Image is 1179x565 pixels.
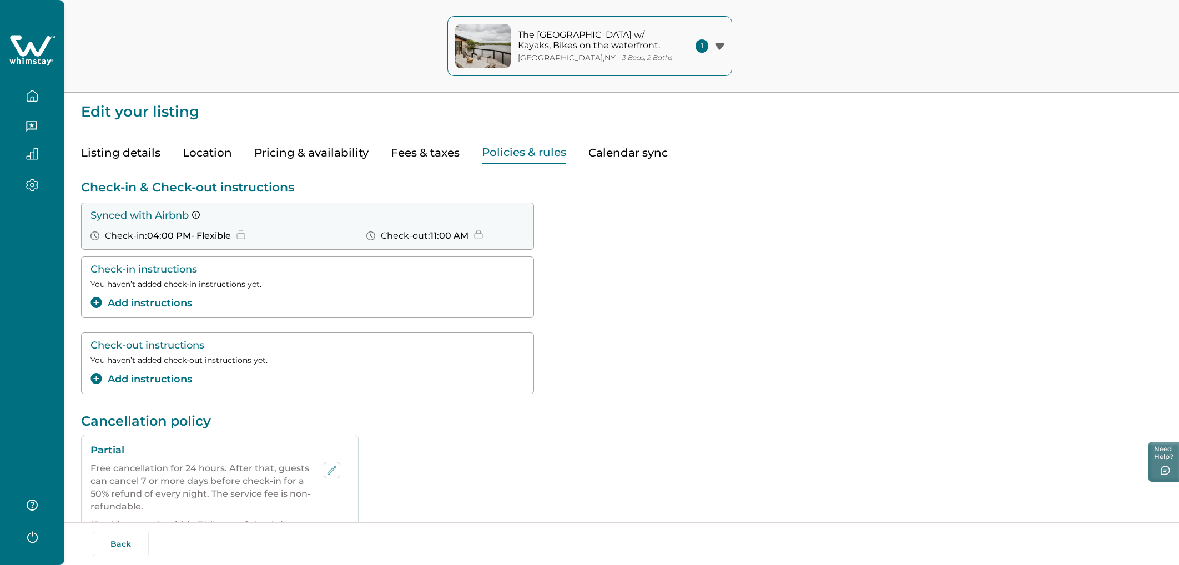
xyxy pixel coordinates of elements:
[90,264,525,275] p: Check-in instructions
[90,356,525,365] p: You haven’t added check-out instructions yet.
[81,142,160,164] button: Listing details
[81,180,1162,195] p: Check-in & Check-out instructions
[391,142,460,164] button: Fees & taxes
[183,142,232,164] button: Location
[622,54,673,62] p: 3 Beds, 2 Baths
[90,210,527,221] p: Synced with Airbnb
[324,462,340,478] button: edit-policy
[518,53,616,63] p: [GEOGRAPHIC_DATA] , NY
[93,532,149,556] button: Back
[90,462,315,513] p: Free cancellation for 24 hours. After that, guests can cancel 7 or more days before check-in for ...
[105,230,231,241] p: Check-in
[428,230,468,241] span: : 11:00 AM
[447,16,732,76] button: property-coverThe [GEOGRAPHIC_DATA] w/ Kayaks, Bikes on the waterfront.[GEOGRAPHIC_DATA],NY3 Beds...
[90,340,525,351] p: Check-out instructions
[90,518,315,544] p: *Bookings made within 72 hours of check-in are non-refundable.
[90,444,349,456] p: Partial
[145,230,231,241] span: : 04:00 PM - Flexible
[90,372,192,387] button: add-instructions
[81,413,1162,429] p: Cancellation policy
[482,142,566,164] button: Policies & rules
[518,29,668,51] p: The [GEOGRAPHIC_DATA] w/ Kayaks, Bikes on the waterfront.
[254,142,369,164] button: Pricing & availability
[90,296,192,311] button: add-instructions
[455,24,511,68] img: property-cover
[90,280,525,289] p: You haven’t added check-in instructions yet.
[381,230,468,241] p: Check-out
[696,39,708,53] span: 1
[81,93,1162,119] p: Edit your listing
[588,142,668,164] button: Calendar sync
